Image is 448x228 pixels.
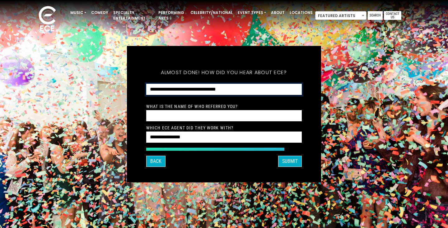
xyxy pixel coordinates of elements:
select: How did you hear about ECE [146,84,302,95]
a: Music [68,7,89,18]
a: About [268,7,287,18]
a: Performing Arts [156,7,188,24]
a: Celebrity/National [188,7,235,18]
a: Contact Us [384,11,401,20]
span: Featured Artists [315,11,366,20]
a: Event Types [235,7,268,18]
a: Search [368,11,383,20]
label: Which ECE Agent Did They Work With? [146,125,233,131]
a: Comedy [89,7,111,18]
label: What is the Name of Who Referred You? [146,104,238,109]
img: ece_new_logo_whitev2-1.png [32,4,63,34]
a: Locations [287,7,315,18]
button: Back [146,156,166,167]
button: SUBMIT [278,156,302,167]
a: Specialty Entertainment [111,7,156,24]
h5: Almost done! How did you hear about ECE? [146,61,302,84]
